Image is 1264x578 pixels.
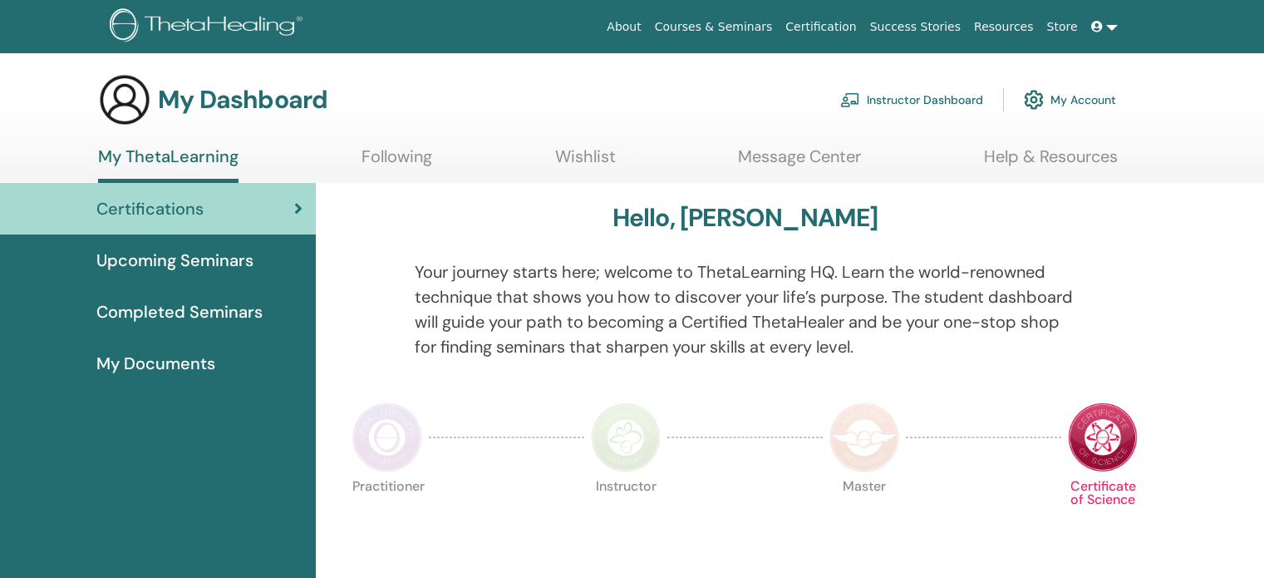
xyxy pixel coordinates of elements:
a: Help & Resources [984,146,1118,179]
p: Certificate of Science [1068,480,1138,550]
span: Certifications [96,196,204,221]
a: Following [361,146,432,179]
img: Инструктор [591,403,661,472]
a: Resources [967,12,1040,42]
span: Completed Seminars [96,299,263,324]
span: My Documents [96,351,215,376]
img: logo.png [110,8,308,46]
a: Message Center [738,146,861,179]
a: Success Stories [863,12,967,42]
img: Сертификат науки [1068,403,1138,472]
a: My Account [1024,82,1116,118]
a: About [600,12,647,42]
a: Courses & Seminars [648,12,780,42]
a: My ThetaLearning [98,146,239,183]
a: Store [1040,12,1084,42]
img: generic-user-icon.jpg [98,73,151,126]
img: chalkboard-teacher.svg [840,92,860,107]
img: Владелец [829,403,899,472]
p: Practitioner [352,480,422,550]
p: Your journey starts here; welcome to ThetaLearning HQ. Learn the world-renowned technique that sh... [415,259,1076,359]
img: Практикующий [352,403,422,472]
h3: Hello, [PERSON_NAME] [612,203,878,233]
a: Instructor Dashboard [840,82,983,118]
a: Certification [779,12,863,42]
a: Wishlist [555,146,616,179]
img: cog.svg [1024,86,1044,114]
p: Instructor [591,480,661,550]
span: Upcoming Seminars [96,248,253,273]
h3: My Dashboard [158,85,327,115]
p: Master [829,480,899,550]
